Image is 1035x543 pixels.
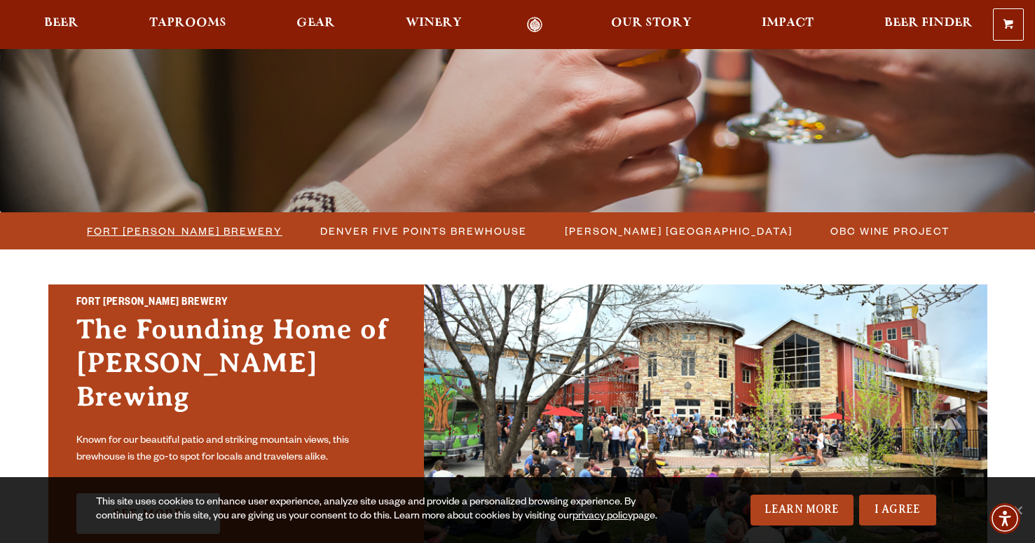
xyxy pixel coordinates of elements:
[287,17,344,33] a: Gear
[96,496,675,524] div: This site uses cookies to enhance user experience, analyze site usage and provide a personalized ...
[320,221,527,241] span: Denver Five Points Brewhouse
[76,433,396,467] p: Known for our beautiful patio and striking mountain views, this brewhouse is the go-to spot for l...
[875,17,982,33] a: Beer Finder
[989,503,1020,534] div: Accessibility Menu
[35,17,88,33] a: Beer
[750,495,854,525] a: Learn More
[830,221,950,241] span: OBC Wine Project
[76,294,396,312] h2: Fort [PERSON_NAME] Brewery
[508,17,561,33] a: Odell Home
[822,221,957,241] a: OBC Wine Project
[762,18,814,29] span: Impact
[573,511,633,523] a: privacy policy
[397,17,471,33] a: Winery
[884,18,973,29] span: Beer Finder
[611,18,692,29] span: Our Story
[296,18,335,29] span: Gear
[76,312,396,427] h3: The Founding Home of [PERSON_NAME] Brewing
[753,17,823,33] a: Impact
[312,221,534,241] a: Denver Five Points Brewhouse
[149,18,226,29] span: Taprooms
[44,18,78,29] span: Beer
[556,221,800,241] a: [PERSON_NAME] [GEOGRAPHIC_DATA]
[565,221,793,241] span: [PERSON_NAME] [GEOGRAPHIC_DATA]
[859,495,936,525] a: I Agree
[602,17,701,33] a: Our Story
[87,221,282,241] span: Fort [PERSON_NAME] Brewery
[78,221,289,241] a: Fort [PERSON_NAME] Brewery
[140,17,235,33] a: Taprooms
[406,18,462,29] span: Winery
